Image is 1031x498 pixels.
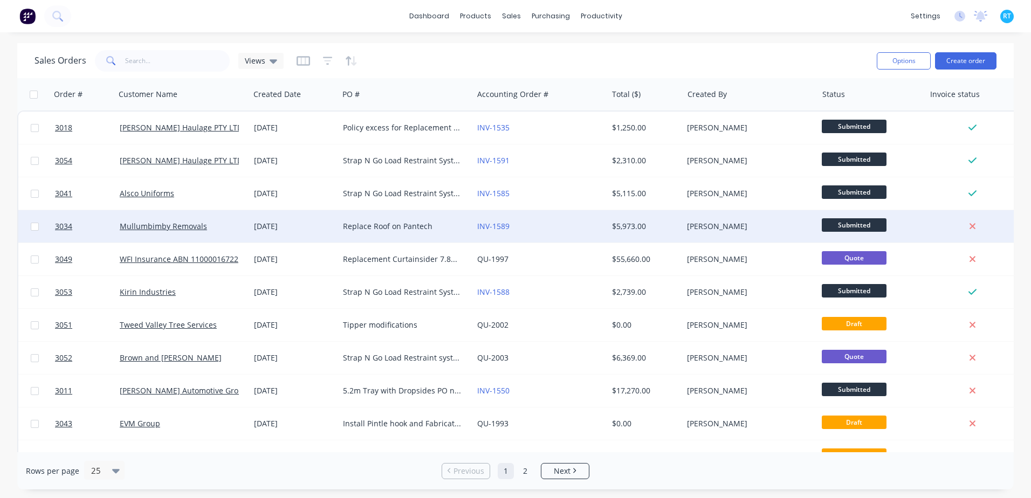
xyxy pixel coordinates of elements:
[55,375,120,407] a: 3011
[517,463,533,479] a: Page 2
[477,287,510,297] a: INV-1588
[688,89,727,100] div: Created By
[477,221,510,231] a: INV-1589
[455,8,497,24] div: products
[343,221,463,232] div: Replace Roof on Pantech
[343,287,463,298] div: Strap N Go Load Restraint System for a 14plt Curtainsider
[343,418,463,429] div: Install Pintle hook and Fabrication on sides
[120,320,217,330] a: Tweed Valley Tree Services
[55,385,72,396] span: 3011
[935,52,996,70] button: Create order
[55,155,72,166] span: 3054
[119,89,177,100] div: Customer Name
[55,144,120,177] a: 3054
[55,342,120,374] a: 3052
[404,8,455,24] a: dashboard
[822,89,845,100] div: Status
[55,320,72,330] span: 3051
[343,122,463,133] div: Policy excess for Replacement 7.6m Curtainsider
[120,155,243,165] a: [PERSON_NAME] Haulage PTY LTD
[612,320,675,330] div: $0.00
[822,153,886,166] span: Submitted
[687,122,807,133] div: [PERSON_NAME]
[254,418,334,429] div: [DATE]
[687,320,807,330] div: [PERSON_NAME]
[254,385,334,396] div: [DATE]
[125,50,230,72] input: Search...
[612,418,675,429] div: $0.00
[343,352,463,363] div: Strap N Go Load Restraint systems for a B Double
[26,466,79,476] span: Rows per page
[477,352,508,363] a: QU-2003
[687,451,807,462] div: [PERSON_NAME]
[612,352,675,363] div: $6,369.00
[822,350,886,363] span: Quote
[437,463,594,479] ul: Pagination
[612,451,675,462] div: $4,950.00
[822,284,886,298] span: Submitted
[453,466,484,476] span: Previous
[612,122,675,133] div: $1,250.00
[343,155,463,166] div: Strap N Go Load Restraint System for [STREET_ADDRESS]
[554,466,571,476] span: Next
[245,55,265,66] span: Views
[120,352,222,363] a: Brown and [PERSON_NAME]
[120,451,204,461] a: Rapid Tautliner Repairs
[253,89,301,100] div: Created Date
[120,418,160,428] a: EVM Group
[254,320,334,330] div: [DATE]
[442,466,490,476] a: Previous page
[55,287,72,298] span: 3053
[612,254,675,265] div: $55,660.00
[905,8,946,24] div: settings
[822,448,886,462] span: Draft
[254,122,334,133] div: [DATE]
[612,287,675,298] div: $2,739.00
[254,155,334,166] div: [DATE]
[477,89,548,100] div: Accounting Order #
[120,221,207,231] a: Mullumbimby Removals
[822,185,886,199] span: Submitted
[254,188,334,199] div: [DATE]
[612,155,675,166] div: $2,310.00
[120,287,176,297] a: Kirin Industries
[822,317,886,330] span: Draft
[1003,11,1011,21] span: RT
[254,287,334,298] div: [DATE]
[612,385,675,396] div: $17,270.00
[55,122,72,133] span: 3018
[822,120,886,133] span: Submitted
[54,89,83,100] div: Order #
[55,407,120,440] a: 3043
[822,218,886,232] span: Submitted
[55,418,72,429] span: 3043
[877,52,931,70] button: Options
[687,155,807,166] div: [PERSON_NAME]
[55,112,120,144] a: 3018
[120,188,174,198] a: Alsco Uniforms
[19,8,36,24] img: Factory
[687,221,807,232] div: [PERSON_NAME]
[55,188,72,199] span: 3041
[687,287,807,298] div: [PERSON_NAME]
[55,254,72,265] span: 3049
[477,254,508,264] a: QU-1997
[687,254,807,265] div: [PERSON_NAME]
[477,385,510,396] a: INV-1550
[55,309,120,341] a: 3051
[55,352,72,363] span: 3052
[120,385,274,396] a: [PERSON_NAME] Automotive Group Pty Ltd
[687,385,807,396] div: [PERSON_NAME]
[342,89,360,100] div: PO #
[575,8,628,24] div: productivity
[55,276,120,308] a: 3053
[477,122,510,133] a: INV-1535
[254,451,334,462] div: [DATE]
[55,243,120,275] a: 3049
[541,466,589,476] a: Next page
[343,188,463,199] div: Strap N Go Load Restraint System for 24 plt Drop Deck Trailer with full Mezz Decks PO NO SCNS42763
[343,320,463,330] div: Tipper modifications
[612,188,675,199] div: $5,115.00
[498,463,514,479] a: Page 1 is your current page
[55,440,120,473] a: 3013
